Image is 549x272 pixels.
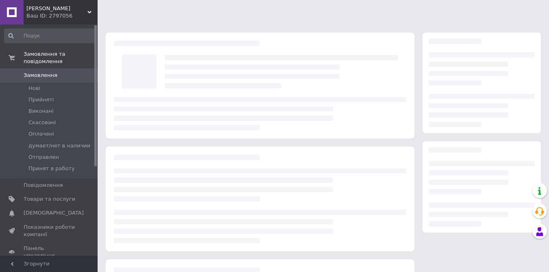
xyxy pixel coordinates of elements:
[26,12,98,20] div: Ваш ID: 2797056
[24,50,98,65] span: Замовлення та повідомлення
[28,165,75,172] span: Принят в работу
[28,154,59,161] span: Отправлен
[28,107,54,115] span: Виконані
[26,5,87,12] span: ФОП Ярова М.В.
[24,209,84,217] span: [DEMOGRAPHIC_DATA]
[28,119,56,126] span: Скасовані
[28,96,54,103] span: Прийняті
[4,29,96,43] input: Пошук
[24,224,75,238] span: Показники роботи компанії
[24,72,57,79] span: Замовлення
[24,195,75,203] span: Товари та послуги
[24,245,75,259] span: Панель управління
[28,142,90,149] span: думает/нет в наличии
[24,182,63,189] span: Повідомлення
[28,85,40,92] span: Нові
[28,130,54,138] span: Оплачені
